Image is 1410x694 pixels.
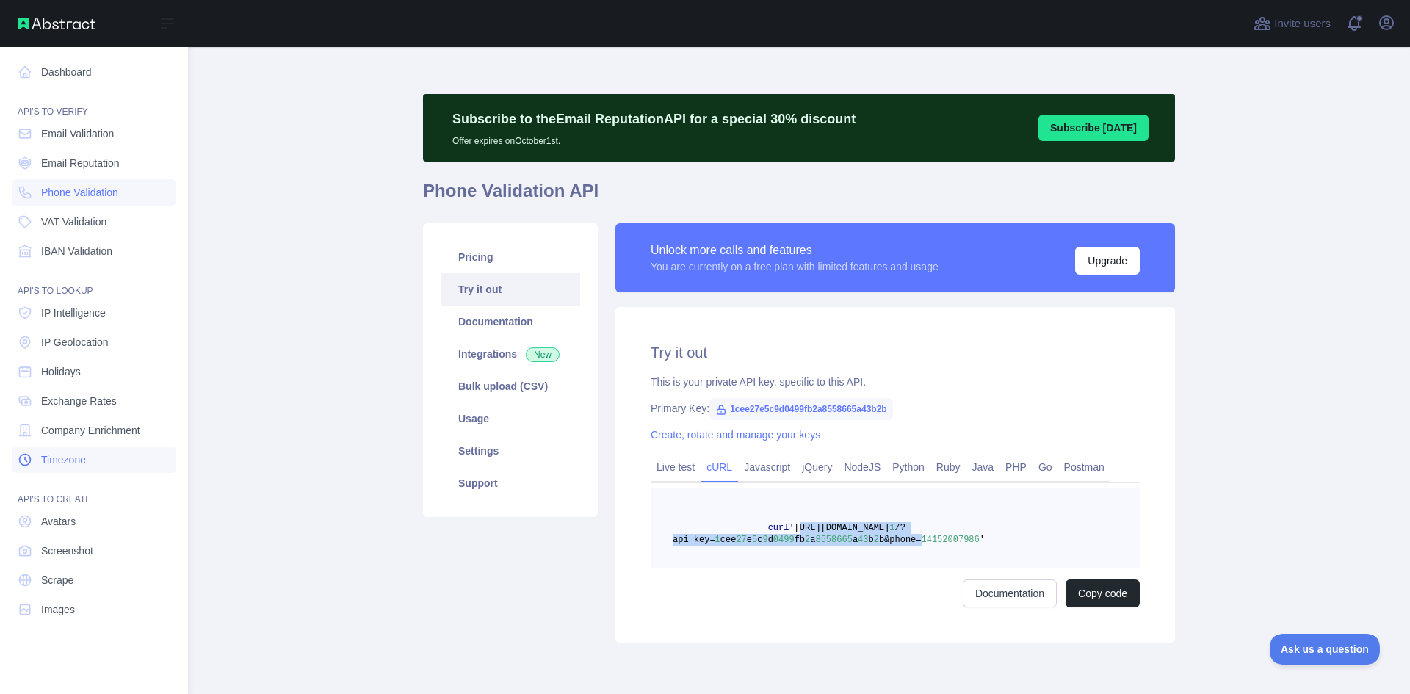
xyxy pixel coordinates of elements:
[423,179,1175,214] h1: Phone Validation API
[12,567,176,593] a: Scrape
[789,523,889,533] span: '[URL][DOMAIN_NAME]
[12,300,176,326] a: IP Intelligence
[651,401,1140,416] div: Primary Key:
[879,535,922,545] span: b&phone=
[796,455,838,479] a: jQuery
[773,535,795,545] span: 0499
[1075,247,1140,275] button: Upgrade
[441,241,580,273] a: Pricing
[1066,579,1140,607] button: Copy code
[795,535,805,545] span: fb
[838,455,886,479] a: NodeJS
[869,535,874,545] span: b
[18,18,95,29] img: Abstract API
[441,467,580,499] a: Support
[966,455,1000,479] a: Java
[12,417,176,444] a: Company Enrichment
[41,214,106,229] span: VAT Validation
[736,535,746,545] span: 27
[41,126,114,141] span: Email Validation
[12,267,176,297] div: API'S TO LOOKUP
[12,596,176,623] a: Images
[738,455,796,479] a: Javascript
[1274,15,1331,32] span: Invite users
[651,375,1140,389] div: This is your private API key, specific to this API.
[980,535,985,545] span: '
[12,59,176,85] a: Dashboard
[874,535,879,545] span: 2
[720,535,737,545] span: cee
[41,335,109,350] span: IP Geolocation
[651,259,939,274] div: You are currently on a free plan with limited features and usage
[12,150,176,176] a: Email Reputation
[441,402,580,435] a: Usage
[41,394,117,408] span: Exchange Rates
[12,447,176,473] a: Timezone
[526,347,560,362] span: New
[999,455,1033,479] a: PHP
[41,244,112,259] span: IBAN Validation
[715,535,720,545] span: 1
[853,535,858,545] span: a
[441,338,580,370] a: Integrations New
[41,514,76,529] span: Avatars
[768,535,773,545] span: d
[858,535,868,545] span: 43
[922,535,980,545] span: 14152007986
[762,535,767,545] span: 9
[752,535,757,545] span: 5
[12,88,176,118] div: API'S TO VERIFY
[1033,455,1058,479] a: Go
[41,573,73,588] span: Scrape
[886,455,930,479] a: Python
[441,306,580,338] a: Documentation
[12,179,176,206] a: Phone Validation
[963,579,1057,607] a: Documentation
[12,120,176,147] a: Email Validation
[1058,455,1110,479] a: Postman
[1270,634,1381,665] iframe: Toggle Customer Support
[889,523,894,533] span: 1
[757,535,762,545] span: c
[41,306,106,320] span: IP Intelligence
[651,342,1140,363] h2: Try it out
[41,452,86,467] span: Timezone
[709,398,893,420] span: 1cee27e5c9d0499fb2a8558665a43b2b
[810,535,815,545] span: a
[452,109,856,129] p: Subscribe to the Email Reputation API for a special 30 % discount
[1038,115,1149,141] button: Subscribe [DATE]
[930,455,966,479] a: Ruby
[12,388,176,414] a: Exchange Rates
[651,455,701,479] a: Live test
[41,543,93,558] span: Screenshot
[41,423,140,438] span: Company Enrichment
[12,209,176,235] a: VAT Validation
[12,329,176,355] a: IP Geolocation
[815,535,852,545] span: 8558665
[651,429,820,441] a: Create, rotate and manage your keys
[441,273,580,306] a: Try it out
[747,535,752,545] span: e
[441,370,580,402] a: Bulk upload (CSV)
[701,455,738,479] a: cURL
[41,185,118,200] span: Phone Validation
[41,364,81,379] span: Holidays
[41,156,120,170] span: Email Reputation
[805,535,810,545] span: 2
[12,238,176,264] a: IBAN Validation
[12,538,176,564] a: Screenshot
[12,476,176,505] div: API'S TO CREATE
[12,358,176,385] a: Holidays
[441,435,580,467] a: Settings
[12,508,176,535] a: Avatars
[768,523,789,533] span: curl
[41,602,75,617] span: Images
[452,129,856,147] p: Offer expires on October 1st.
[651,242,939,259] div: Unlock more calls and features
[1251,12,1334,35] button: Invite users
